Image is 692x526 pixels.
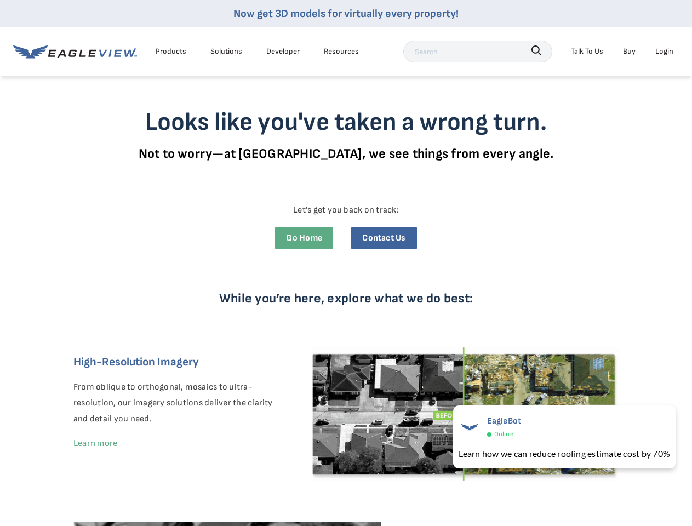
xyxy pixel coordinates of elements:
a: Contact Us [351,227,416,249]
a: Buy [623,44,636,58]
a: Learn more [73,437,117,448]
div: Solutions [210,44,242,58]
input: Search [403,41,552,62]
div: Talk To Us [571,44,603,58]
h6: High-Resolution Imagery [73,353,286,371]
p: Not to worry—at [GEOGRAPHIC_DATA], we see things from every angle. [53,146,639,162]
span: Online [494,428,513,441]
div: Login [655,44,673,58]
span: EagleBot [487,416,522,426]
img: EagleBot [459,416,481,438]
p: While you’re here, explore what we do best: [83,290,609,306]
div: Resources [324,44,359,58]
p: Let’s get you back on track: [61,203,631,219]
a: Developer [266,44,300,58]
p: From oblique to orthogonal, mosaics to ultra-resolution, our imagery solutions deliver the clarit... [73,380,286,427]
h3: Looks like you've taken a wrong turn. [53,107,639,138]
div: Learn how we can reduce roofing estimate cost by 70% [459,447,670,460]
img: EagleView Imagery [311,347,619,481]
a: Go Home [275,227,333,249]
div: Products [156,44,186,58]
a: Now get 3D models for virtually every property! [233,7,459,20]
